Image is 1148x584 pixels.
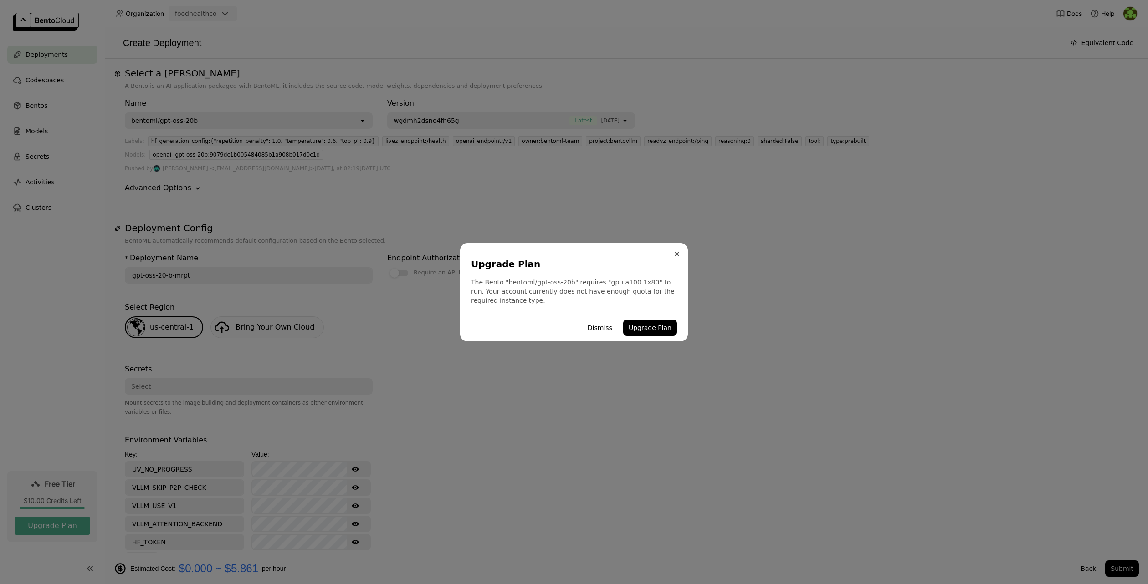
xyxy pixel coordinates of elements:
button: Upgrade Plan [623,320,677,336]
div: Upgrade Plan [471,258,673,270]
button: Dismiss [582,320,618,336]
button: Close [671,249,682,259]
div: dialog [460,243,688,341]
div: The Bento "bentoml/gpt-oss-20b" requires "gpu.a100.1x80" to run. Your account currently does not ... [471,278,677,305]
